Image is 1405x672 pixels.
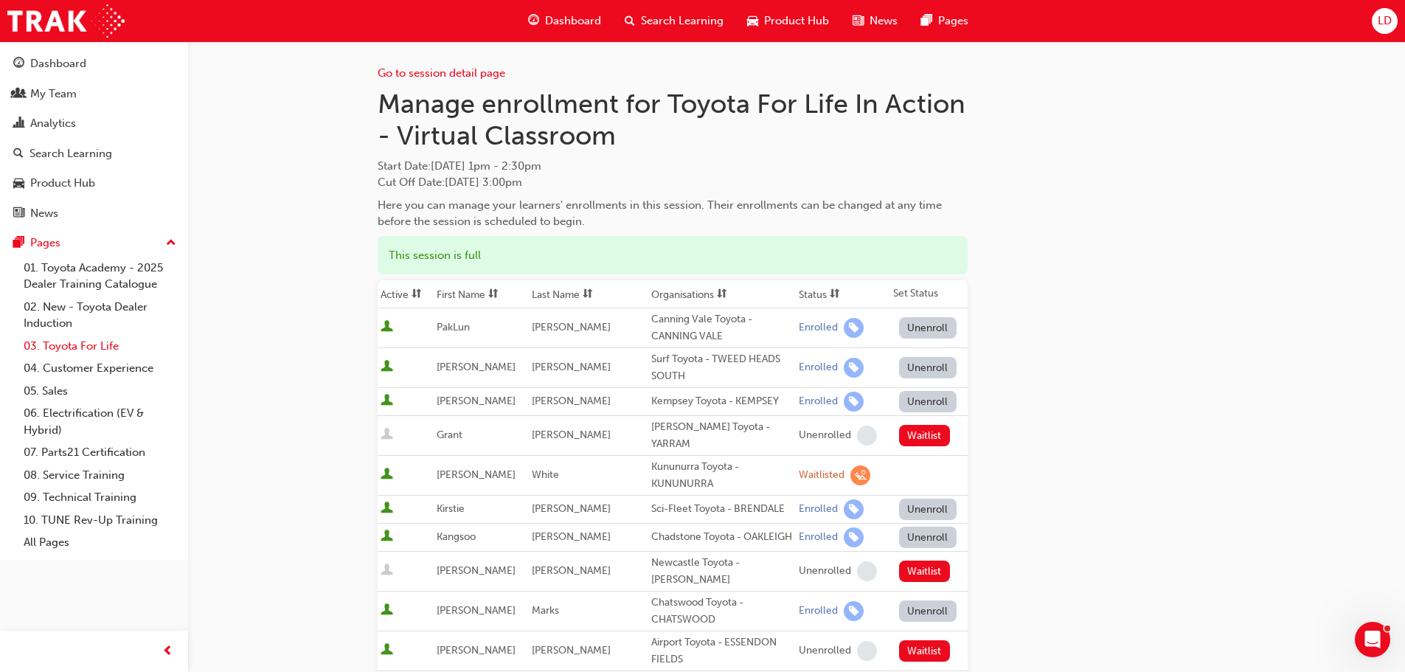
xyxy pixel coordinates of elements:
[532,644,611,657] span: [PERSON_NAME]
[857,641,877,661] span: learningRecordVerb_NONE-icon
[437,604,516,617] span: [PERSON_NAME]
[844,601,864,621] span: learningRecordVerb_ENROLL-icon
[378,66,505,80] a: Go to session detail page
[532,604,559,617] span: Marks
[799,429,851,443] div: Unenrolled
[799,604,838,618] div: Enrolled
[13,177,24,190] span: car-icon
[6,229,182,257] button: Pages
[18,402,182,441] a: 06. Electrification (EV & Hybrid)
[651,634,793,668] div: Airport Toyota - ESSENDON FIELDS
[30,115,76,132] div: Analytics
[13,58,24,71] span: guage-icon
[437,644,516,657] span: [PERSON_NAME]
[437,502,465,515] span: Kirstie
[532,321,611,333] span: [PERSON_NAME]
[437,468,516,481] span: [PERSON_NAME]
[799,564,851,578] div: Unenrolled
[921,12,932,30] span: pages-icon
[18,296,182,335] a: 02. New - Toyota Dealer Induction
[488,288,499,301] span: sorting-icon
[853,12,864,30] span: news-icon
[1355,622,1390,657] iframe: Intercom live chat
[717,288,727,301] span: sorting-icon
[651,351,793,384] div: Surf Toyota - TWEED HEADS SOUTH
[378,176,522,189] span: Cut Off Date : [DATE] 3:00pm
[651,419,793,452] div: [PERSON_NAME] Toyota - YARRAM
[799,361,838,375] div: Enrolled
[18,441,182,464] a: 07. Parts21 Certification
[18,509,182,532] a: 10. TUNE Rev-Up Training
[437,530,476,543] span: Kangsoo
[532,468,559,481] span: White
[909,6,980,36] a: pages-iconPages
[529,280,648,308] th: Toggle SortBy
[6,140,182,167] a: Search Learning
[1378,13,1392,30] span: LD
[625,12,635,30] span: search-icon
[431,159,541,173] span: [DATE] 1pm - 2:30pm
[545,13,601,30] span: Dashboard
[857,426,877,446] span: learningRecordVerb_NONE-icon
[381,564,393,578] span: User is inactive
[764,13,829,30] span: Product Hub
[30,235,60,252] div: Pages
[381,428,393,443] span: User is inactive
[651,459,793,492] div: Kununurra Toyota - KUNUNURRA
[899,317,957,339] button: Unenroll
[532,530,611,543] span: [PERSON_NAME]
[162,642,173,661] span: prev-icon
[844,318,864,338] span: learningRecordVerb_ENROLL-icon
[532,395,611,407] span: [PERSON_NAME]
[844,392,864,412] span: learningRecordVerb_ENROLL-icon
[6,47,182,229] button: DashboardMy TeamAnalyticsSearch LearningProduct HubNews
[613,6,735,36] a: search-iconSearch Learning
[799,468,844,482] div: Waitlisted
[6,200,182,227] a: News
[434,280,529,308] th: Toggle SortBy
[6,170,182,197] a: Product Hub
[799,530,838,544] div: Enrolled
[583,288,593,301] span: sorting-icon
[899,499,957,520] button: Unenroll
[30,205,58,222] div: News
[30,145,112,162] div: Search Learning
[648,280,796,308] th: Toggle SortBy
[30,86,77,103] div: My Team
[747,12,758,30] span: car-icon
[899,600,957,622] button: Unenroll
[857,561,877,581] span: learningRecordVerb_NONE-icon
[13,237,24,250] span: pages-icon
[651,501,793,518] div: Sci-Fleet Toyota - BRENDALE
[651,393,793,410] div: Kempsey Toyota - KEMPSEY
[381,320,393,335] span: User is active
[381,530,393,544] span: User is active
[166,234,176,253] span: up-icon
[412,288,422,301] span: sorting-icon
[830,288,840,301] span: sorting-icon
[651,311,793,344] div: Canning Vale Toyota - CANNING VALE
[796,280,890,308] th: Toggle SortBy
[850,465,870,485] span: learningRecordVerb_WAITLIST-icon
[13,207,24,221] span: news-icon
[6,110,182,137] a: Analytics
[18,335,182,358] a: 03. Toyota For Life
[7,4,125,38] img: Trak
[516,6,613,36] a: guage-iconDashboard
[844,527,864,547] span: learningRecordVerb_ENROLL-icon
[13,117,24,131] span: chart-icon
[899,391,957,412] button: Unenroll
[18,531,182,554] a: All Pages
[18,357,182,380] a: 04. Customer Experience
[899,561,950,582] button: Waitlist
[899,527,957,548] button: Unenroll
[378,158,968,175] span: Start Date :
[651,555,793,588] div: Newcastle Toyota - [PERSON_NAME]
[437,321,470,333] span: PakLun
[844,358,864,378] span: learningRecordVerb_ENROLL-icon
[378,88,968,152] h1: Manage enrollment for Toyota For Life In Action - Virtual Classroom
[18,486,182,509] a: 09. Technical Training
[6,50,182,77] a: Dashboard
[437,395,516,407] span: [PERSON_NAME]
